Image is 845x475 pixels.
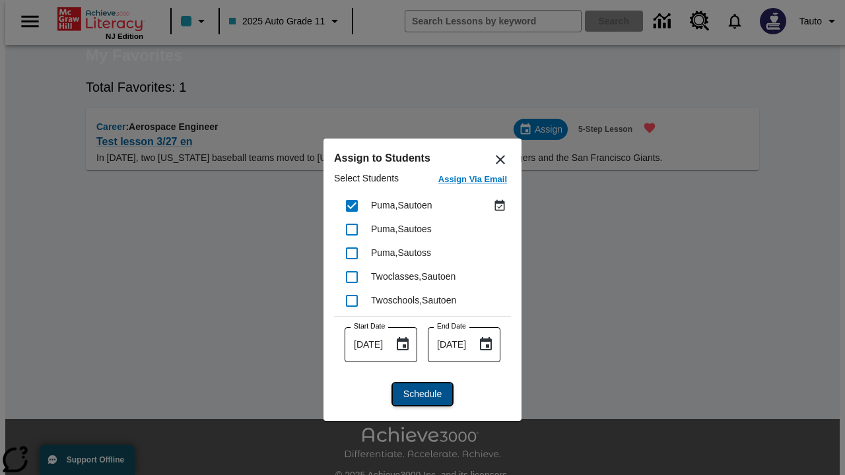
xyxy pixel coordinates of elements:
[371,224,432,234] span: Puma , Sautoes
[434,172,511,191] button: Assign Via Email
[389,331,416,358] button: Choose date, selected date is Aug 22, 2025
[393,383,452,405] button: Schedule
[371,200,432,210] span: Puma , Sautoen
[485,144,516,175] button: Close
[371,270,510,284] div: Twoclasses, Sautoen
[371,247,431,258] span: Puma , Sautoss
[371,199,490,212] div: Puma, Sautoen
[371,271,456,282] span: Twoclasses , Sautoen
[334,172,399,191] p: Select Students
[403,387,442,401] span: Schedule
[437,321,466,331] label: End Date
[371,294,510,307] div: Twoschools, Sautoen
[371,222,510,236] div: Puma, Sautoes
[438,172,507,187] h6: Assign Via Email
[345,327,384,362] input: MMMM-DD-YYYY
[334,149,511,168] h6: Assign to Students
[371,246,510,260] div: Puma, Sautoss
[428,327,467,362] input: MMMM-DD-YYYY
[354,321,385,331] label: Start Date
[371,295,456,305] span: Twoschools , Sautoen
[473,331,499,358] button: Choose date, selected date is Aug 22, 2025
[490,196,510,216] button: Assigned Aug 21 to Aug 21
